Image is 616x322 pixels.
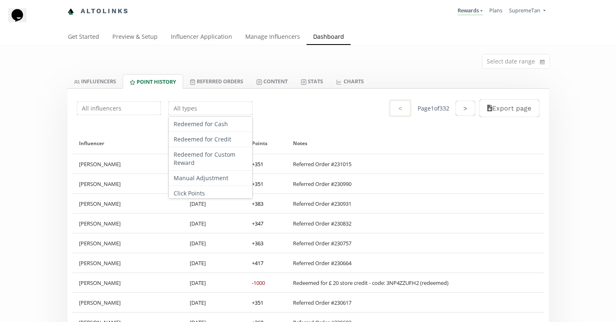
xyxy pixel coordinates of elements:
[293,299,351,306] div: Referred Order #230617
[252,279,265,287] div: -1000
[540,58,545,66] svg: calendar
[183,233,245,253] div: [DATE]
[252,133,280,154] div: Points
[489,7,502,14] a: Plans
[250,74,294,88] a: Content
[252,160,263,168] div: + 351
[293,200,351,207] div: Referred Order #230931
[8,8,35,33] iframe: chat widget
[252,259,263,267] div: + 417
[72,233,184,253] div: [PERSON_NAME]
[169,171,252,186] div: Manual Adjustment
[307,29,351,46] a: Dashboard
[123,74,183,89] a: Point HISTORY
[239,29,307,46] a: Manage Influencers
[72,174,184,193] div: [PERSON_NAME]
[183,253,245,273] div: [DATE]
[76,100,163,116] input: All influencers
[509,7,540,14] span: SupremeTan
[72,194,184,213] div: [PERSON_NAME]
[167,100,254,116] input: All types
[72,253,184,273] div: [PERSON_NAME]
[252,200,263,207] div: + 383
[169,132,252,147] div: Redeemed for Credit
[389,99,411,117] button: <
[72,154,184,174] div: [PERSON_NAME]
[330,74,370,88] a: CHARTS
[72,273,184,292] div: [PERSON_NAME]
[293,220,351,227] div: Referred Order #230832
[183,293,245,312] div: [DATE]
[293,259,351,267] div: Referred Order #230664
[183,214,245,233] div: [DATE]
[67,5,129,18] a: Altolinks
[458,7,483,16] a: Rewards
[293,279,449,287] div: Redeemed for £ 20 store credit - code: 3NP4ZZUFH2 (redeemed)
[418,104,449,113] div: Page 1 of 332
[183,194,245,213] div: [DATE]
[169,147,252,171] div: Redeemed for Custom Reward
[293,133,537,154] div: Notes
[169,117,252,132] div: Redeemed for Cash
[169,186,252,201] div: Click Points
[164,29,239,46] a: Influencer Application
[183,74,250,88] a: Referred Orders
[293,180,351,188] div: Referred Order #230990
[294,74,330,88] a: Stats
[252,240,263,247] div: + 363
[252,299,263,306] div: + 351
[293,240,351,247] div: Referred Order #230757
[72,214,184,233] div: [PERSON_NAME]
[106,29,164,46] a: Preview & Setup
[252,220,263,227] div: + 347
[61,29,106,46] a: Get Started
[79,133,177,154] div: Influencer
[252,180,263,188] div: + 351
[67,8,74,15] img: favicon-32x32.png
[509,7,545,16] a: SupremeTan
[183,273,245,292] div: [DATE]
[72,293,184,312] div: [PERSON_NAME]
[479,99,539,117] button: Export page
[67,74,123,88] a: INFLUENCERS
[293,160,351,168] div: Referred Order #231015
[456,101,475,116] button: >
